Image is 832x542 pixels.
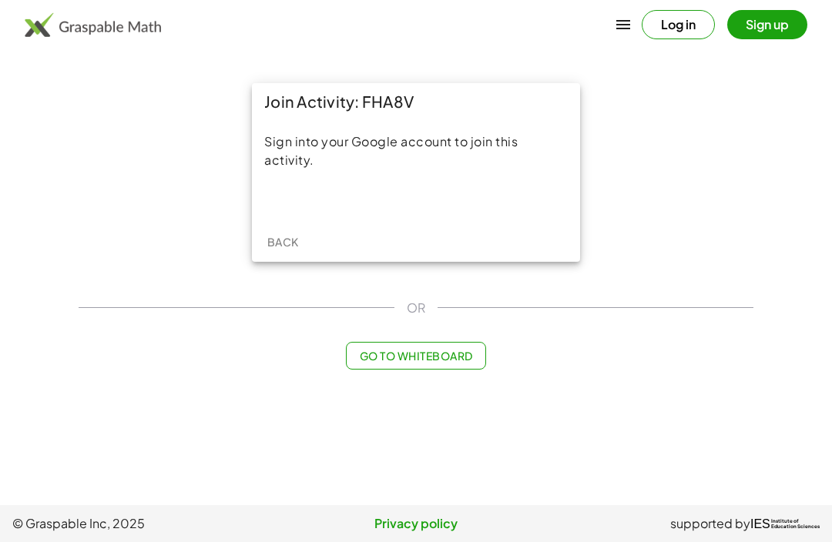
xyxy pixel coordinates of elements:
[264,132,568,169] div: Sign into your Google account to join this activity.
[12,514,281,533] span: © Graspable Inc, 2025
[267,235,298,249] span: Back
[750,517,770,531] span: IES
[346,342,485,370] button: Go to Whiteboard
[407,299,425,317] span: OR
[359,349,472,363] span: Go to Whiteboard
[252,83,580,120] div: Join Activity: FHA8V
[642,10,715,39] button: Log in
[670,514,750,533] span: supported by
[281,514,550,533] a: Privacy policy
[727,10,807,39] button: Sign up
[258,228,307,256] button: Back
[771,519,820,530] span: Institute of Education Sciences
[750,514,820,533] a: IESInstitute ofEducation Sciences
